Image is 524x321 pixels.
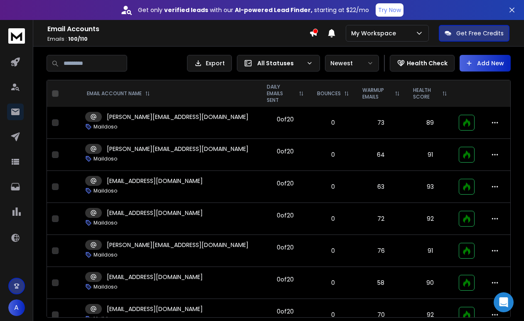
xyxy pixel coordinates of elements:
td: 90 [406,267,454,299]
p: 0 [315,279,351,287]
strong: AI-powered Lead Finder, [235,6,312,14]
td: 93 [406,171,454,203]
h1: Email Accounts [47,24,309,34]
p: Maildoso [93,252,117,258]
p: [PERSON_NAME][EMAIL_ADDRESS][DOMAIN_NAME] [107,113,248,121]
p: BOUNCES [317,90,341,97]
p: HEALTH SCORE [413,87,439,100]
p: [EMAIL_ADDRESS][DOMAIN_NAME] [107,209,203,217]
button: Newest [325,55,379,72]
div: 0 of 20 [277,179,294,188]
p: All Statuses [257,59,303,67]
button: Add New [460,55,511,72]
p: Get Free Credits [456,29,504,37]
p: [EMAIL_ADDRESS][DOMAIN_NAME] [107,305,203,313]
p: Emails : [47,36,309,42]
img: logo [8,28,25,44]
p: 0 [315,311,351,319]
button: A [8,299,25,316]
button: Try Now [376,3,403,17]
button: Health Check [390,55,455,72]
p: Health Check [407,59,448,67]
td: 72 [356,203,406,235]
p: [EMAIL_ADDRESS][DOMAIN_NAME] [107,273,203,281]
p: Maildoso [93,220,117,226]
div: 0 of 20 [277,211,294,220]
p: Maildoso [93,156,117,162]
p: 0 [315,119,351,127]
p: Maildoso [93,284,117,290]
div: EMAIL ACCOUNT NAME [87,90,150,97]
td: 91 [406,235,454,267]
div: 0 of 20 [277,147,294,156]
td: 76 [356,235,406,267]
p: Maildoso [93,188,117,194]
span: 100 / 110 [68,35,88,42]
p: WARMUP EMAILS [362,87,391,100]
div: Open Intercom Messenger [494,292,514,312]
button: Export [187,55,232,72]
p: [PERSON_NAME][EMAIL_ADDRESS][DOMAIN_NAME] [107,145,248,153]
div: 0 of 20 [277,115,294,123]
td: 63 [356,171,406,203]
p: 0 [315,151,351,159]
div: 0 of 20 [277,307,294,316]
td: 64 [356,139,406,171]
div: 0 of 20 [277,275,294,284]
td: 89 [406,107,454,139]
p: 0 [315,215,351,223]
p: 0 [315,247,351,255]
strong: verified leads [164,6,208,14]
div: 0 of 20 [277,243,294,252]
p: [PERSON_NAME][EMAIL_ADDRESS][DOMAIN_NAME] [107,241,248,249]
p: Get only with our starting at $22/mo [138,6,369,14]
td: 92 [406,203,454,235]
p: Maildoso [93,123,117,130]
p: DAILY EMAILS SENT [267,84,295,104]
button: Get Free Credits [439,25,509,42]
td: 91 [406,139,454,171]
p: 0 [315,183,351,191]
td: 58 [356,267,406,299]
p: [EMAIL_ADDRESS][DOMAIN_NAME] [107,177,203,185]
td: 73 [356,107,406,139]
p: Try Now [378,6,401,14]
p: My Workspace [351,29,399,37]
